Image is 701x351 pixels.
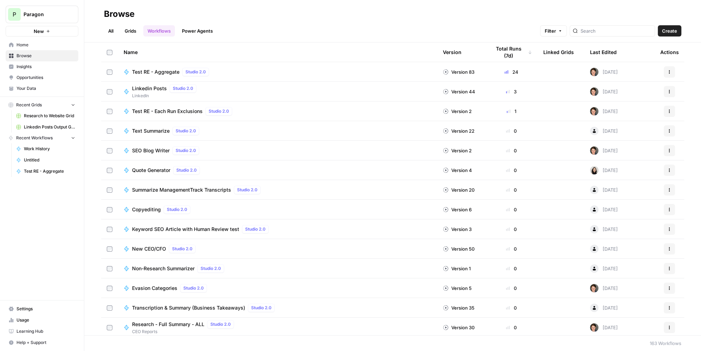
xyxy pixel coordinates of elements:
span: Browse [17,53,75,59]
div: 1 [491,108,532,115]
span: Create [662,27,677,34]
span: Linkedin Posts [132,85,167,92]
span: Evasion Categories [132,285,177,292]
div: [DATE] [590,304,618,312]
div: 3 [491,88,532,95]
div: Version 30 [443,324,474,331]
span: P [13,10,16,19]
span: New CEO/CFO [132,245,166,252]
button: Help + Support [6,337,78,348]
span: Untitled [24,157,75,163]
div: 0 [491,186,532,193]
div: 24 [491,68,532,75]
div: Version 22 [443,127,474,134]
a: SEO Blog WriterStudio 2.0 [124,146,432,155]
span: Recent Grids [16,102,42,108]
a: Text SummarizeStudio 2.0 [124,127,432,135]
a: Research - Full Summary - ALLStudio 2.0CEO Reports [124,320,432,335]
div: Version 1 [443,265,471,272]
span: Studio 2.0 [245,226,266,232]
span: Non-Research Summarizer [132,265,195,272]
div: Version 44 [443,88,475,95]
a: Test RE - Aggregate [13,166,78,177]
div: 0 [491,245,532,252]
div: Version 20 [443,186,474,193]
div: Version 5 [443,285,472,292]
div: [DATE] [590,245,618,253]
a: Opportunities [6,72,78,83]
img: qw00ik6ez51o8uf7vgx83yxyzow9 [590,284,598,292]
a: Research to Website Grid [13,110,78,121]
span: Your Data [17,85,75,92]
img: qw00ik6ez51o8uf7vgx83yxyzow9 [590,323,598,332]
span: CEO Reports [132,329,237,335]
div: Linked Grids [543,42,574,62]
div: Last Edited [590,42,617,62]
span: Studio 2.0 [251,305,271,311]
div: Version 3 [443,226,472,233]
div: Version 2 [443,147,472,154]
div: [DATE] [590,186,618,194]
button: New [6,26,78,37]
a: Linkedin PostsStudio 2.0LinkedIn [124,84,432,99]
div: Version 83 [443,68,474,75]
span: Linkedin Posts Output Grid [24,124,75,130]
a: Untitled [13,154,78,166]
span: Text Summarize [132,127,170,134]
input: Search [581,27,652,34]
a: New CEO/CFOStudio 2.0 [124,245,432,253]
span: Studio 2.0 [209,108,229,114]
span: Summarize ManagementTrack Transcripts [132,186,231,193]
span: Studio 2.0 [210,321,231,327]
div: [DATE] [590,264,618,273]
div: 0 [491,304,532,311]
img: qw00ik6ez51o8uf7vgx83yxyzow9 [590,146,598,155]
div: [DATE] [590,87,618,96]
a: Keyword SEO Article with Human Review testStudio 2.0 [124,225,432,233]
a: Home [6,39,78,51]
span: Studio 2.0 [176,128,196,134]
a: All [104,25,118,37]
span: Keyword SEO Article with Human Review test [132,226,239,233]
img: qw00ik6ez51o8uf7vgx83yxyzow9 [590,87,598,96]
a: Usage [6,314,78,326]
span: Studio 2.0 [237,187,257,193]
span: Test RE - Each Run Exclusions [132,108,203,115]
span: Learning Hub [17,328,75,335]
div: [DATE] [590,225,618,233]
span: Transcription & Summary (Business Takeaways) [132,304,245,311]
div: [DATE] [590,127,618,135]
span: Quote Generator [132,167,170,174]
div: [DATE] [590,205,618,214]
a: Settings [6,303,78,314]
span: Test RE - Aggregate [132,68,179,75]
div: [DATE] [590,323,618,332]
span: Studio 2.0 [173,85,193,92]
span: Home [17,42,75,48]
div: Version 35 [443,304,474,311]
span: Research - Full Summary - ALL [132,321,204,328]
a: Quote GeneratorStudio 2.0 [124,166,432,174]
a: Insights [6,61,78,72]
a: Evasion CategoriesStudio 2.0 [124,284,432,292]
div: [DATE] [590,146,618,155]
div: Actions [660,42,679,62]
span: Studio 2.0 [167,206,187,213]
div: Version 4 [443,167,472,174]
div: Version 6 [443,206,472,213]
a: Non-Research SummarizerStudio 2.0 [124,264,432,273]
span: Insights [17,64,75,70]
div: Version [443,42,461,62]
button: Filter [540,25,567,37]
span: Work History [24,146,75,152]
span: Studio 2.0 [201,265,221,272]
span: Studio 2.0 [183,285,204,291]
a: Workflows [143,25,175,37]
span: Research to Website Grid [24,113,75,119]
a: CopyeditingStudio 2.0 [124,205,432,214]
span: Help + Support [17,339,75,346]
div: 163 Workflows [650,340,681,347]
button: Recent Workflows [6,133,78,143]
span: Paragon [24,11,66,18]
a: Summarize ManagementTrack TranscriptsStudio 2.0 [124,186,432,194]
